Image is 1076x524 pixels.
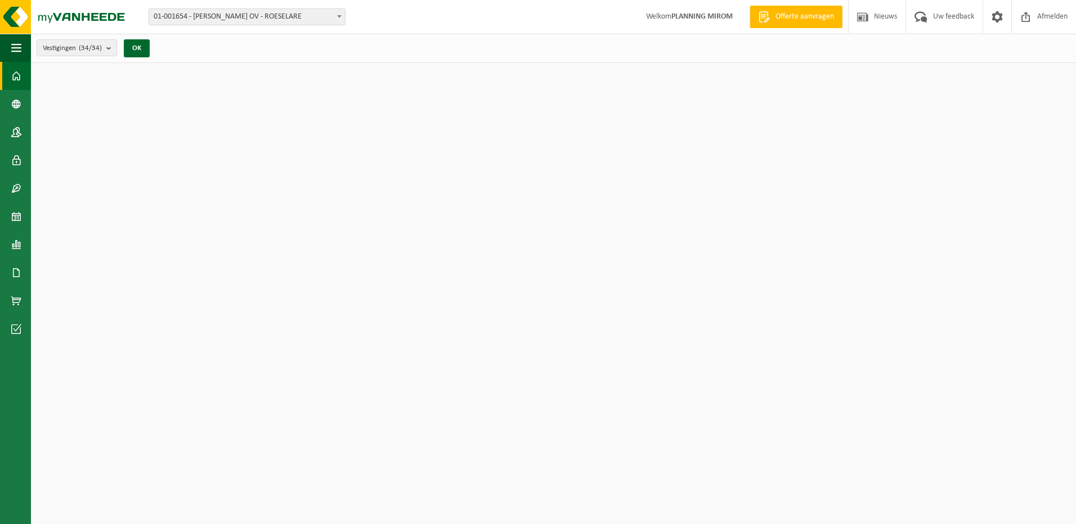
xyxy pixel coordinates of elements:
[43,40,102,57] span: Vestigingen
[79,44,102,52] count: (34/34)
[124,39,150,57] button: OK
[149,8,346,25] span: 01-001654 - MIROM ROESELARE OV - ROESELARE
[37,39,117,56] button: Vestigingen(34/34)
[149,9,345,25] span: 01-001654 - MIROM ROESELARE OV - ROESELARE
[671,12,733,21] strong: PLANNING MIROM
[750,6,842,28] a: Offerte aanvragen
[773,11,837,22] span: Offerte aanvragen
